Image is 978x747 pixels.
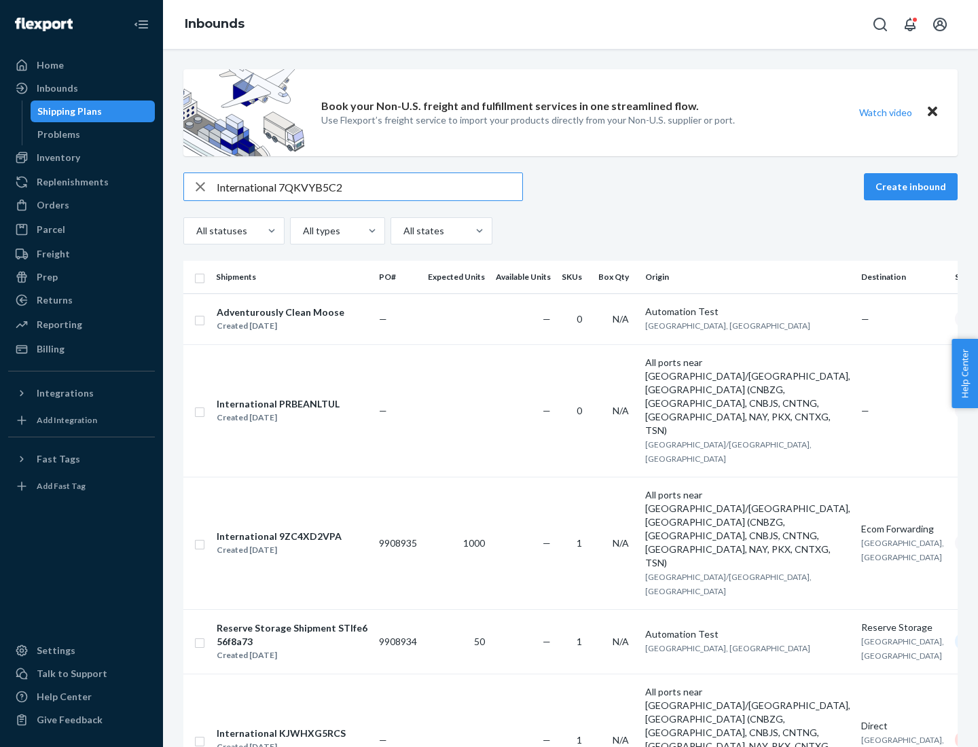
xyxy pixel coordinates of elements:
div: Ecom Forwarding [861,522,944,536]
div: Inbounds [37,81,78,95]
span: — [543,537,551,549]
p: Use Flexport’s freight service to import your products directly from your Non-U.S. supplier or port. [321,113,735,127]
button: Close [924,103,941,122]
div: Parcel [37,223,65,236]
a: Help Center [8,686,155,708]
div: Prep [37,270,58,284]
button: Help Center [952,339,978,408]
div: Direct [861,719,944,733]
div: Inventory [37,151,80,164]
a: Returns [8,289,155,311]
td: 9908935 [374,477,422,609]
span: [GEOGRAPHIC_DATA], [GEOGRAPHIC_DATA] [861,636,944,661]
button: Open Search Box [867,11,894,38]
div: Talk to Support [37,667,107,680]
div: Shipping Plans [37,105,102,118]
button: Integrations [8,382,155,404]
a: Add Integration [8,409,155,431]
div: Created [DATE] [217,649,367,662]
p: Book your Non-U.S. freight and fulfillment services in one streamlined flow. [321,98,699,114]
th: Box Qty [593,261,640,293]
span: — [543,636,551,647]
span: — [379,734,387,746]
a: Settings [8,640,155,661]
span: [GEOGRAPHIC_DATA], [GEOGRAPHIC_DATA] [861,538,944,562]
button: Watch video [850,103,921,122]
span: — [543,734,551,746]
th: Origin [640,261,856,293]
span: 0 [577,313,582,325]
div: Automation Test [645,305,850,318]
div: Home [37,58,64,72]
span: N/A [613,734,629,746]
button: Create inbound [864,173,958,200]
div: Add Fast Tag [37,480,86,492]
div: International KJWHXG5RCS [217,727,346,740]
th: Shipments [211,261,374,293]
span: 1 [577,734,582,746]
span: — [543,313,551,325]
input: All types [302,224,303,238]
div: Problems [37,128,80,141]
span: [GEOGRAPHIC_DATA], [GEOGRAPHIC_DATA] [645,321,810,331]
span: 1 [577,537,582,549]
input: All states [402,224,403,238]
a: Billing [8,338,155,360]
div: Created [DATE] [217,319,344,333]
a: Parcel [8,219,155,240]
td: 9908934 [374,609,422,674]
div: Help Center [37,690,92,704]
span: 0 [577,405,582,416]
a: Prep [8,266,155,288]
input: Search inbounds by name, destination, msku... [217,173,522,200]
button: Open account menu [926,11,954,38]
a: Inbounds [8,77,155,99]
a: Orders [8,194,155,216]
div: Add Integration [37,414,97,426]
div: Created [DATE] [217,411,340,424]
span: — [379,405,387,416]
button: Open notifications [896,11,924,38]
a: Inbounds [185,16,244,31]
a: Freight [8,243,155,265]
div: Reserve Storage [861,621,944,634]
div: Reserve Storage Shipment STIfe656f8a73 [217,621,367,649]
button: Give Feedback [8,709,155,731]
th: Destination [856,261,949,293]
span: — [543,405,551,416]
div: Billing [37,342,65,356]
input: All statuses [195,224,196,238]
button: Fast Tags [8,448,155,470]
span: N/A [613,537,629,549]
ol: breadcrumbs [174,5,255,44]
th: PO# [374,261,422,293]
div: Returns [37,293,73,307]
a: Add Fast Tag [8,475,155,497]
th: SKUs [556,261,593,293]
a: Replenishments [8,171,155,193]
a: Shipping Plans [31,101,156,122]
a: Problems [31,124,156,145]
div: Adventurously Clean Moose [217,306,344,319]
th: Available Units [490,261,556,293]
span: 1 [577,636,582,647]
span: N/A [613,313,629,325]
button: Close Navigation [128,11,155,38]
div: Orders [37,198,69,212]
span: [GEOGRAPHIC_DATA]/[GEOGRAPHIC_DATA], [GEOGRAPHIC_DATA] [645,572,812,596]
div: Settings [37,644,75,657]
span: — [379,313,387,325]
span: N/A [613,405,629,416]
div: Created [DATE] [217,543,342,557]
span: 1000 [463,537,485,549]
th: Expected Units [422,261,490,293]
span: [GEOGRAPHIC_DATA], [GEOGRAPHIC_DATA] [645,643,810,653]
span: 50 [474,636,485,647]
div: Reporting [37,318,82,331]
span: [GEOGRAPHIC_DATA]/[GEOGRAPHIC_DATA], [GEOGRAPHIC_DATA] [645,439,812,464]
div: International 9ZC4XD2VPA [217,530,342,543]
div: All ports near [GEOGRAPHIC_DATA]/[GEOGRAPHIC_DATA], [GEOGRAPHIC_DATA] (CNBZG, [GEOGRAPHIC_DATA], ... [645,488,850,570]
span: — [861,313,869,325]
div: Freight [37,247,70,261]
